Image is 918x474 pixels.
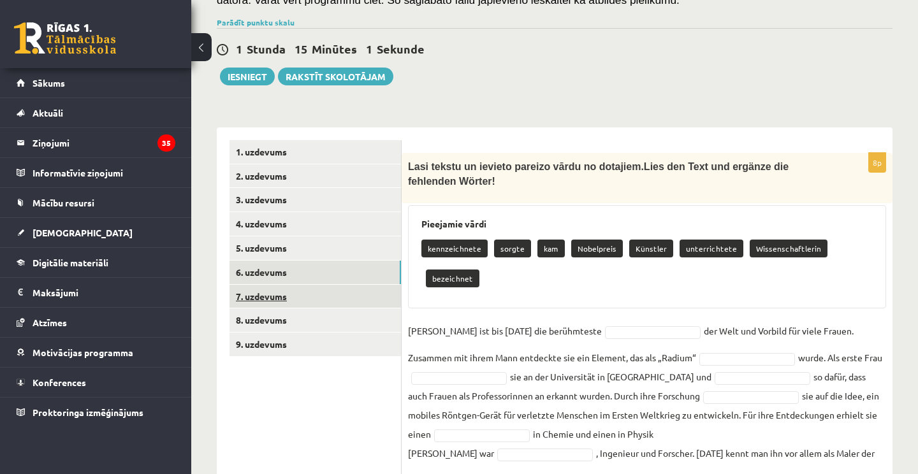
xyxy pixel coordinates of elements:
p: bezeichnet [426,269,479,287]
span: Sākums [33,77,65,89]
span: Mācību resursi [33,197,94,208]
p: Wissenschaftlerin [750,240,827,257]
a: Proktoringa izmēģinājums [17,398,175,427]
span: Minūtes [312,41,357,56]
p: kam [537,240,565,257]
a: 2. uzdevums [229,164,401,188]
a: 4. uzdevums [229,212,401,236]
a: Konferences [17,368,175,397]
p: 8p [868,152,886,173]
a: 7. uzdevums [229,285,401,308]
a: Parādīt punktu skalu [217,17,295,27]
a: Maksājumi [17,278,175,307]
a: Sākums [17,68,175,97]
p: kennzeichnete [421,240,488,257]
p: sorgte [494,240,531,257]
span: 15 [295,41,307,56]
span: 1 [236,41,242,56]
a: 5. uzdevums [229,236,401,260]
legend: Ziņojumi [33,128,175,157]
span: Sekunde [377,41,425,56]
span: Proktoringa izmēģinājums [33,406,143,418]
p: [PERSON_NAME] ist bis [DATE] die berühmteste [408,321,602,340]
a: Rakstīt skolotājam [278,68,393,85]
p: Nobelpreis [571,240,623,257]
span: Aktuāli [33,107,63,118]
a: 3. uzdevums [229,188,401,212]
a: Ziņojumi35 [17,128,175,157]
span: Lasi tekstu un ievieto pareizo vārdu no dotajiem. [408,161,644,172]
a: 1. uzdevums [229,140,401,164]
a: Rīgas 1. Tālmācības vidusskola [14,22,116,54]
p: [PERSON_NAME] war [408,443,494,463]
p: unterrichtete [680,240,743,257]
i: 35 [157,134,175,152]
a: Mācību resursi [17,188,175,217]
span: [DEMOGRAPHIC_DATA] [33,227,133,238]
h3: Pieejamie vārdi [421,219,873,229]
span: Atzīmes [33,317,67,328]
a: Aktuāli [17,98,175,127]
button: Iesniegt [220,68,275,85]
legend: Informatīvie ziņojumi [33,158,175,187]
a: Informatīvie ziņojumi [17,158,175,187]
p: Künstler [629,240,673,257]
span: Stunda [247,41,286,56]
legend: Maksājumi [33,278,175,307]
span: 1 [366,41,372,56]
span: Konferences [33,377,86,388]
a: Atzīmes [17,308,175,337]
a: 9. uzdevums [229,333,401,356]
span: Motivācijas programma [33,347,133,358]
a: Digitālie materiāli [17,248,175,277]
a: 8. uzdevums [229,308,401,332]
span: Digitālie materiāli [33,257,108,268]
a: 6. uzdevums [229,261,401,284]
a: [DEMOGRAPHIC_DATA] [17,218,175,247]
a: Motivācijas programma [17,338,175,367]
